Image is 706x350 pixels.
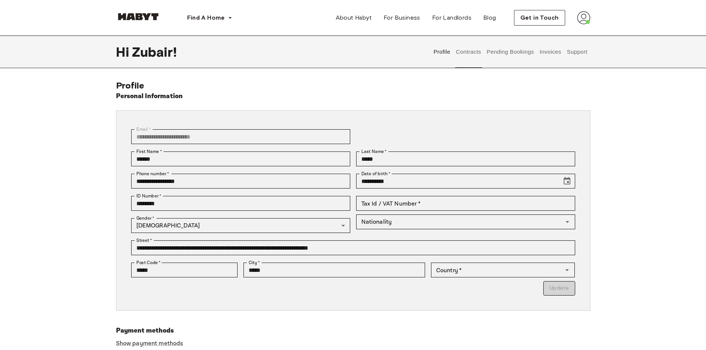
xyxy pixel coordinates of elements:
h6: Personal Information [116,91,183,101]
button: Profile [432,36,451,68]
a: About Habyt [330,10,378,25]
label: Street [136,237,152,244]
img: avatar [577,11,590,24]
span: Zubair ! [132,44,177,60]
label: City [249,259,260,266]
span: Find A Home [187,13,225,22]
button: Choose date, selected date is Jan 19, 1991 [560,174,574,189]
div: [DEMOGRAPHIC_DATA] [131,218,350,233]
label: First Name [136,148,162,155]
label: Phone number [136,170,169,177]
h6: Payment methods [116,326,590,336]
label: Email [136,126,151,133]
label: ID Number [136,193,161,199]
a: Blog [477,10,502,25]
button: Invoices [538,36,562,68]
img: Habyt [116,13,160,20]
span: About Habyt [336,13,372,22]
span: Blog [483,13,496,22]
a: For Landlords [426,10,477,25]
div: You can't change your email address at the moment. Please reach out to customer support in case y... [131,129,350,144]
span: For Business [384,13,420,22]
button: Support [566,36,589,68]
span: Get in Touch [520,13,559,22]
div: user profile tabs [431,36,590,68]
a: Show payment methods [116,340,183,347]
button: Find A Home [181,10,238,25]
a: For Business [378,10,426,25]
span: Profile [116,80,145,91]
button: Get in Touch [514,10,565,26]
label: Last Name [361,148,387,155]
button: Open [562,217,573,227]
span: For Landlords [432,13,471,22]
label: Post Code [136,259,161,266]
label: Date of birth [361,170,390,177]
button: Pending Bookings [486,36,535,68]
button: Open [562,265,572,275]
span: Hi [116,44,132,60]
button: Contracts [455,36,482,68]
label: Gender [136,215,154,221]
